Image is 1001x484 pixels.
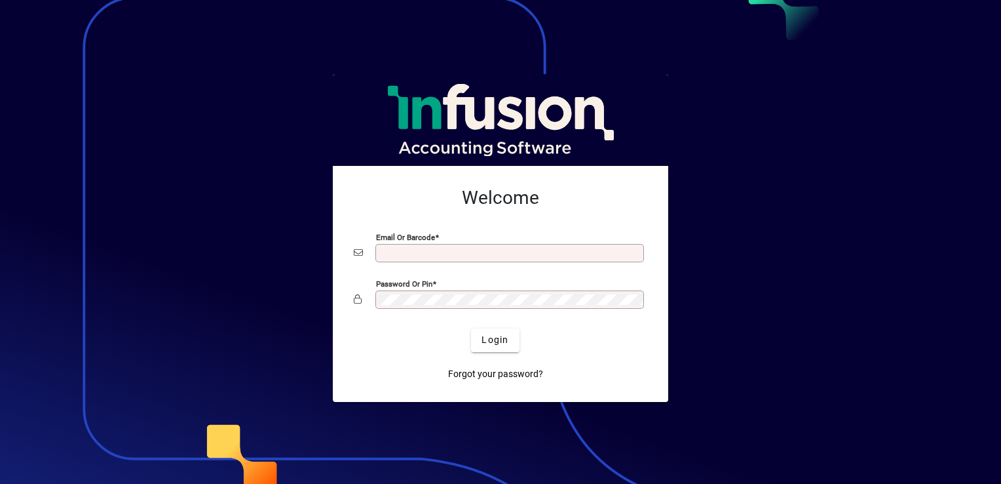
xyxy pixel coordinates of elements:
[443,363,548,386] a: Forgot your password?
[471,329,519,352] button: Login
[448,367,543,381] span: Forgot your password?
[354,187,647,209] h2: Welcome
[376,232,435,241] mat-label: Email or Barcode
[482,333,508,347] span: Login
[376,279,432,288] mat-label: Password or Pin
